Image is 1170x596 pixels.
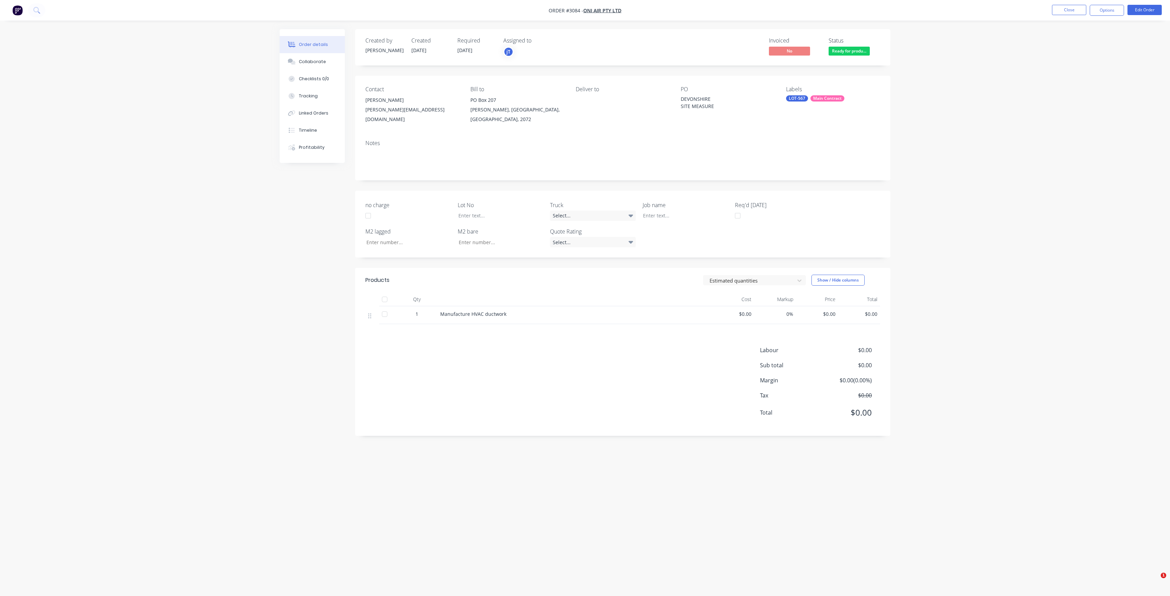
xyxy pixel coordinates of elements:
button: Tracking [280,87,345,105]
div: Tracking [299,93,318,99]
div: Required [457,37,495,44]
div: Checklists 0/0 [299,76,329,82]
button: Ready for produ... [829,47,870,57]
input: Enter number... [453,237,543,247]
label: Job name [643,201,728,209]
div: Labels [786,86,880,93]
span: 1 [1161,573,1166,578]
span: 0% [757,310,794,318]
div: Price [796,293,838,306]
div: Select... [550,237,636,247]
button: Edit Order [1127,5,1162,15]
button: Order details [280,36,345,53]
div: Contact [365,86,459,93]
span: No [769,47,810,55]
span: $0.00 [821,361,872,369]
div: [PERSON_NAME][PERSON_NAME][EMAIL_ADDRESS][DOMAIN_NAME] [365,95,459,124]
div: Timeline [299,127,317,133]
span: Sub total [760,361,821,369]
div: Products [365,276,389,284]
div: Notes [365,140,880,146]
div: Assigned to [503,37,572,44]
span: Tax [760,391,821,400]
div: Status [829,37,880,44]
button: Linked Orders [280,105,345,122]
div: PO Box 207[PERSON_NAME], [GEOGRAPHIC_DATA], [GEOGRAPHIC_DATA], 2072 [470,95,564,124]
span: $0.00 [821,346,872,354]
span: [DATE] [411,47,426,53]
a: Oni Air Pty Ltd [583,7,621,14]
button: Show / Hide columns [811,275,865,286]
div: Profitability [299,144,325,151]
div: Select... [550,211,636,221]
iframe: Intercom live chat [1147,573,1163,589]
div: Main Contract [810,95,844,102]
span: Ready for produ... [829,47,870,55]
span: Labour [760,346,821,354]
img: Factory [12,5,23,15]
label: Truck [550,201,636,209]
span: Margin [760,376,821,384]
div: Invoiced [769,37,820,44]
div: LOT-567 [786,95,808,102]
button: Timeline [280,122,345,139]
span: $0.00 ( 0.00 %) [821,376,872,384]
div: [PERSON_NAME] [365,95,459,105]
span: Total [760,408,821,417]
div: Cost [712,293,754,306]
span: $0.00 [821,391,872,400]
label: Lot No [458,201,543,209]
div: DEVONSHIRE SITE MEASURE [681,95,767,110]
span: $0.00 [799,310,835,318]
div: PO Box 207 [470,95,564,105]
label: no charge [365,201,451,209]
span: $0.00 [715,310,751,318]
button: jT [503,47,514,57]
label: M2 bare [458,227,543,236]
input: Enter number... [361,237,451,247]
button: Close [1052,5,1086,15]
span: 1 [416,310,418,318]
button: Options [1090,5,1124,16]
button: Collaborate [280,53,345,70]
div: Created by [365,37,403,44]
label: M2 lagged [365,227,451,236]
div: Deliver to [576,86,670,93]
div: [PERSON_NAME][EMAIL_ADDRESS][DOMAIN_NAME] [365,105,459,124]
div: [PERSON_NAME] [365,47,403,54]
div: PO [681,86,775,93]
span: [DATE] [457,47,472,53]
div: [PERSON_NAME], [GEOGRAPHIC_DATA], [GEOGRAPHIC_DATA], 2072 [470,105,564,124]
div: Linked Orders [299,110,328,116]
div: Collaborate [299,59,326,65]
div: Bill to [470,86,564,93]
span: $0.00 [841,310,878,318]
div: Total [838,293,880,306]
div: Markup [754,293,796,306]
button: Checklists 0/0 [280,70,345,87]
span: $0.00 [821,406,872,419]
span: Manufacture HVAC ductwork [440,311,506,317]
div: Qty [396,293,437,306]
button: Profitability [280,139,345,156]
div: Order details [299,41,328,48]
div: Created [411,37,449,44]
label: Req'd [DATE] [735,201,821,209]
label: Quote Rating [550,227,636,236]
span: Order #3084 - [549,7,583,14]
